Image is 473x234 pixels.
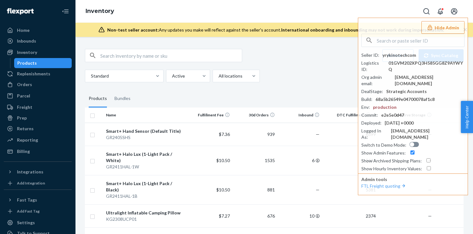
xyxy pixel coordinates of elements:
[232,108,277,123] th: 30d Orders
[4,179,72,187] a: Add Integration
[4,195,72,205] button: Fast Tags
[106,151,185,164] div: Smart+ Halo Lux (1-Light Pack / White)
[461,101,473,133] button: Help Center
[361,104,370,110] div: Env :
[17,197,37,203] div: Fast Tags
[361,166,422,172] div: Show Hourly Inventory Values :
[17,148,30,155] div: Billing
[17,126,34,132] div: Returns
[17,169,43,175] div: Integrations
[373,104,397,110] div: production
[7,8,34,15] img: Flexport logo
[106,193,185,199] div: GR2411HAL-1B
[382,52,416,58] div: yrykinotechcom
[361,183,407,189] a: FTL Freight quoting
[4,79,72,90] a: Orders
[188,108,233,123] th: Fulfillment Fee
[361,158,422,164] div: Show Archived Shipping Plans :
[216,187,230,192] span: $10.50
[106,164,185,170] div: GR2411HAL-1W
[361,60,385,73] div: Logistics ID :
[89,90,107,108] div: Products
[17,38,36,44] div: Inbounds
[106,210,185,216] div: Ultralight Inflatable Camping Pillow
[322,146,378,175] td: 5641
[81,2,119,20] ol: breadcrumbs
[90,73,91,79] input: Standard
[432,215,467,231] iframe: Opens a widget where you can chat to one of our agents
[420,5,433,18] button: Open Search Box
[4,36,72,46] a: Inbounds
[4,167,72,177] button: Integrations
[448,5,460,18] button: Open account menu
[17,93,30,99] div: Parcel
[316,187,320,192] span: —
[114,90,131,108] div: Bundles
[361,112,378,118] div: Commit :
[391,128,465,140] div: [EMAIL_ADDRESS][DOMAIN_NAME]
[106,216,185,222] div: KG2308UCP01
[17,219,35,226] div: Settings
[4,218,72,228] a: Settings
[4,91,72,101] a: Parcel
[381,112,404,118] div: e2e5e0d47
[376,96,435,102] div: 68a5b26549e04700078af1c8
[361,96,372,102] div: Build :
[277,146,322,175] td: 6
[361,88,383,95] div: DealStage :
[421,21,465,34] button: Hide Admin
[17,60,37,66] div: Products
[106,134,185,141] div: GR2405SHS
[361,74,392,87] div: Org admin email :
[4,47,72,57] a: Inventory
[386,88,427,95] div: Strategic Accounts
[232,146,277,175] td: 1535
[395,74,465,87] div: [EMAIL_ADDRESS][DOMAIN_NAME]
[4,124,72,134] a: Returns
[388,60,465,73] div: 01GVM202XPQ3H585GG8Z9AYWYQ
[322,108,378,123] th: DTC Fulfillment
[107,27,159,32] span: Non-test seller account:
[14,58,72,68] a: Products
[377,34,464,47] input: Search or paste seller ID
[86,8,114,15] a: Inventory
[218,73,219,79] input: All locations
[103,108,187,123] th: Name
[17,71,50,77] div: Replenishments
[17,180,45,186] div: Add Integration
[322,123,378,146] td: 6599
[361,176,465,183] p: Admin tools
[17,81,32,88] div: Orders
[316,132,320,137] span: —
[322,175,378,204] td: 5381
[361,52,379,58] div: Seller ID :
[428,213,432,219] span: —
[4,25,72,35] a: Home
[361,142,406,148] div: Switch to Demo Mode :
[216,158,230,163] span: $10.50
[232,204,277,227] td: 676
[277,204,322,227] td: 10
[107,27,444,33] div: Any updates you make will reflect against the seller's account.
[4,102,72,112] a: Freight
[281,27,444,32] span: International onboarding and inbounding may not work during impersonation.
[4,208,72,215] a: Add Fast Tag
[106,128,185,134] div: Smart+ Hand Sensor (Default Title)
[17,208,40,214] div: Add Fast Tag
[106,180,185,193] div: Smart+ Halo Lux (1-Light Pack / Black)
[322,204,378,227] td: 2374
[361,150,406,156] div: Show Admin Features :
[361,128,388,140] div: Logged In As :
[219,213,230,219] span: $7.27
[17,104,32,110] div: Freight
[4,135,72,145] a: Reporting
[59,5,72,18] button: Close Navigation
[232,123,277,146] td: 939
[100,49,242,62] input: Search inventory by name or sku
[4,113,72,123] a: Prep
[385,120,414,126] div: [DATE] +0000
[4,69,72,79] a: Replenishments
[232,175,277,204] td: 881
